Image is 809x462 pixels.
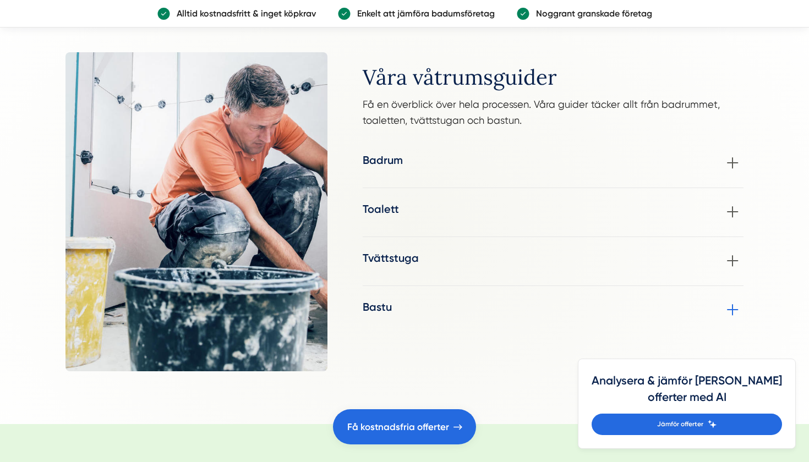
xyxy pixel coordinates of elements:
h2: Våra våtrumsguider [363,65,744,96]
p: Alltid kostnadsfritt & inget köpkrav [170,7,316,20]
img: Våra guider [65,52,327,371]
h3: Tvättstuga [363,250,419,266]
span: Få kostnadsfria offerter [347,420,449,435]
p: Få en överblick över hela processen. Våra guider täcker allt från badrummet, toaletten, tvättstug... [363,96,744,134]
a: Jämför offerter [592,414,782,435]
p: Enkelt att jämföra badumsföretag [351,7,495,20]
p: Noggrant granskade företag [529,7,652,20]
a: Få kostnadsfria offerter [333,409,476,444]
h3: Toalett [363,201,399,217]
h3: Bastu [363,299,392,315]
h3: Badrum [363,152,403,168]
h4: Analysera & jämför [PERSON_NAME] offerter med AI [592,372,782,414]
span: Jämför offerter [657,419,703,430]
